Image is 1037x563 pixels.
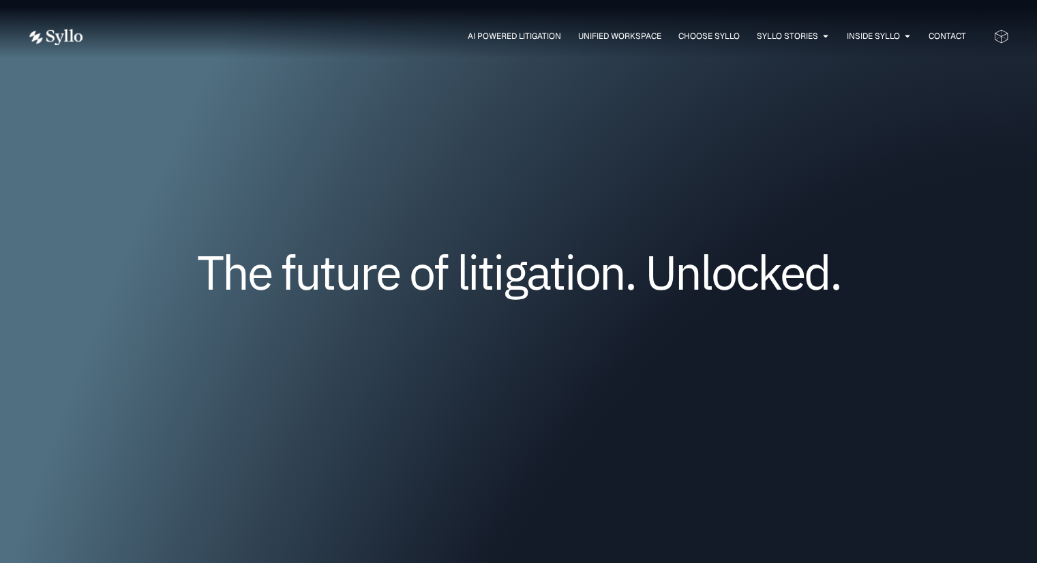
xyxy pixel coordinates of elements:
a: Inside Syllo [847,30,900,42]
h1: The future of litigation. Unlocked. [110,249,928,294]
a: AI Powered Litigation [468,30,561,42]
nav: Menu [110,30,966,43]
a: Choose Syllo [678,30,740,42]
div: Menu Toggle [110,30,966,43]
a: Unified Workspace [578,30,661,42]
a: Syllo Stories [757,30,818,42]
a: Contact [929,30,966,42]
img: white logo [27,29,83,46]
